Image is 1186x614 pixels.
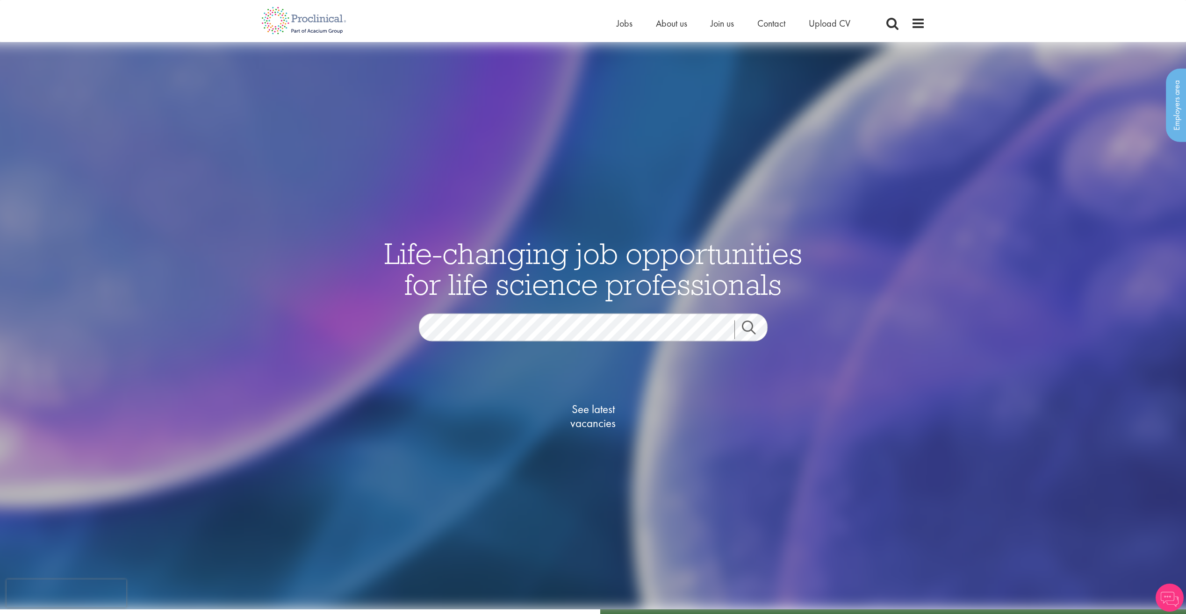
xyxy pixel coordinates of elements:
img: Chatbot [1156,584,1184,612]
iframe: reCAPTCHA [7,579,126,607]
span: Life-changing job opportunities for life science professionals [384,234,802,302]
a: Job search submit button [734,320,775,339]
span: See latest vacancies [546,402,640,430]
a: Upload CV [809,17,850,29]
a: Join us [711,17,734,29]
a: Contact [757,17,785,29]
a: See latestvacancies [546,364,640,467]
a: About us [656,17,687,29]
a: Jobs [617,17,633,29]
